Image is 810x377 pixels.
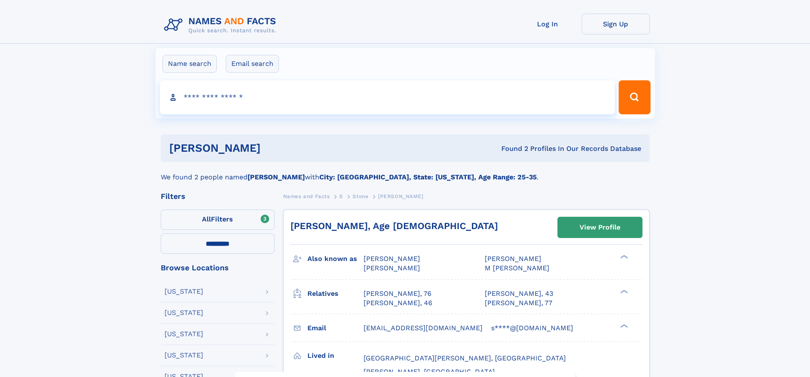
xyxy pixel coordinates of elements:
[307,321,364,335] h3: Email
[352,193,368,199] span: Stone
[485,289,553,298] a: [PERSON_NAME], 43
[165,331,203,337] div: [US_STATE]
[161,14,283,37] img: Logo Names and Facts
[364,298,432,308] a: [PERSON_NAME], 46
[378,193,423,199] span: [PERSON_NAME]
[364,289,432,298] a: [PERSON_NAME], 76
[485,255,541,263] span: [PERSON_NAME]
[165,288,203,295] div: [US_STATE]
[319,173,537,181] b: City: [GEOGRAPHIC_DATA], State: [US_STATE], Age Range: 25-35
[339,191,343,201] a: S
[161,264,275,272] div: Browse Locations
[169,143,381,153] h1: [PERSON_NAME]
[364,255,420,263] span: [PERSON_NAME]
[283,191,330,201] a: Names and Facts
[160,80,615,114] input: search input
[618,289,628,294] div: ❯
[226,55,279,73] label: Email search
[364,368,495,376] span: [PERSON_NAME], [GEOGRAPHIC_DATA]
[364,264,420,272] span: [PERSON_NAME]
[618,323,628,329] div: ❯
[161,193,275,200] div: Filters
[381,144,641,153] div: Found 2 Profiles In Our Records Database
[161,162,650,182] div: We found 2 people named with .
[165,309,203,316] div: [US_STATE]
[558,217,642,238] a: View Profile
[161,210,275,230] label: Filters
[618,254,628,260] div: ❯
[247,173,305,181] b: [PERSON_NAME]
[514,14,582,34] a: Log In
[485,264,549,272] span: M [PERSON_NAME]
[352,191,368,201] a: Stone
[202,215,211,223] span: All
[580,218,620,237] div: View Profile
[162,55,217,73] label: Name search
[307,252,364,266] h3: Also known as
[290,221,498,231] a: [PERSON_NAME], Age [DEMOGRAPHIC_DATA]
[364,354,566,362] span: [GEOGRAPHIC_DATA][PERSON_NAME], [GEOGRAPHIC_DATA]
[307,349,364,363] h3: Lived in
[165,352,203,359] div: [US_STATE]
[307,286,364,301] h3: Relatives
[485,298,552,308] a: [PERSON_NAME], 77
[339,193,343,199] span: S
[364,324,483,332] span: [EMAIL_ADDRESS][DOMAIN_NAME]
[582,14,650,34] a: Sign Up
[619,80,650,114] button: Search Button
